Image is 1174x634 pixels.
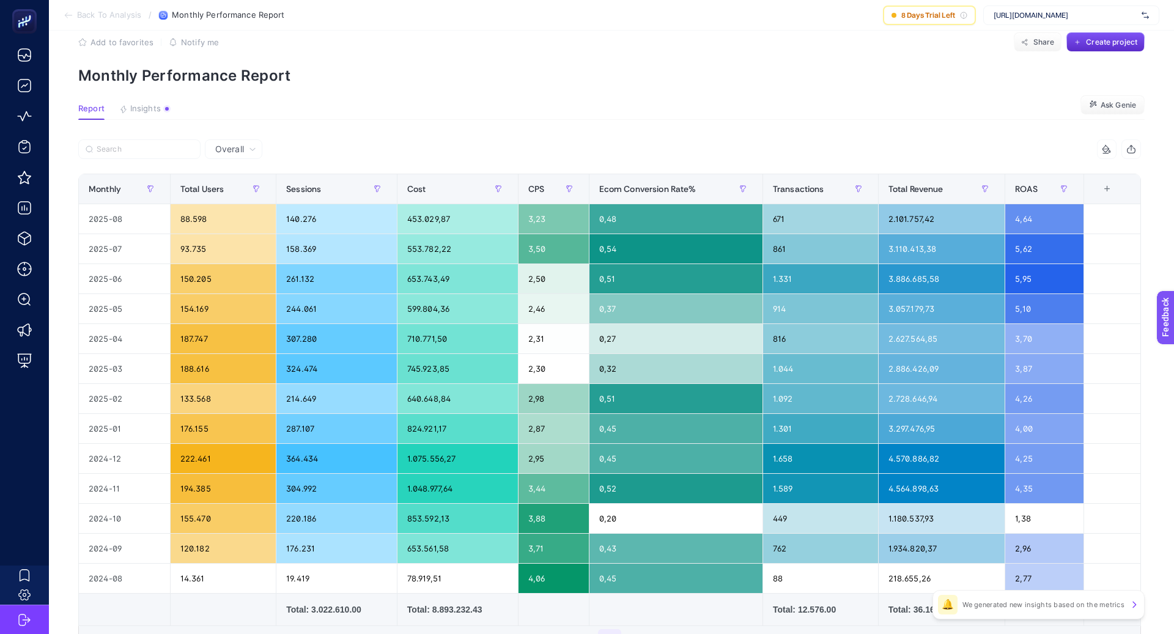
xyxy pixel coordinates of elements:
[171,324,276,353] div: 187.747
[1014,32,1061,52] button: Share
[879,474,1005,503] div: 4.564.898,63
[169,37,219,47] button: Notify me
[879,564,1005,593] div: 218.655,26
[519,264,589,293] div: 2,50
[79,474,170,503] div: 2024-11
[938,595,958,614] div: 🔔
[171,264,276,293] div: 150.205
[1101,100,1136,110] span: Ask Genie
[149,10,152,20] span: /
[397,564,518,593] div: 78.919,51
[589,294,762,323] div: 0,37
[397,444,518,473] div: 1.075.556,27
[763,474,878,503] div: 1.589
[589,264,762,293] div: 0,51
[519,324,589,353] div: 2,31
[215,143,244,155] span: Overall
[171,564,276,593] div: 14.361
[1005,294,1084,323] div: 5,10
[276,384,397,413] div: 214.649
[879,504,1005,533] div: 1.180.537,93
[79,324,170,353] div: 2025-04
[901,10,955,20] span: 8 Days Trial Left
[276,564,397,593] div: 19.419
[171,474,276,503] div: 194.385
[130,104,161,114] span: Insights
[879,384,1005,413] div: 2.728.646,94
[1005,204,1084,234] div: 4,64
[79,294,170,323] div: 2025-05
[994,10,1137,20] span: [URL][DOMAIN_NAME]
[78,104,105,114] span: Report
[763,534,878,563] div: 762
[78,67,1145,84] p: Monthly Performance Report
[180,184,224,194] span: Total Users
[1005,354,1084,383] div: 3,87
[171,204,276,234] div: 88.598
[7,4,46,13] span: Feedback
[763,564,878,593] div: 88
[888,603,995,616] div: Total: 36.165.949.95
[276,234,397,264] div: 158.369
[519,234,589,264] div: 3,50
[763,264,878,293] div: 1.331
[589,414,762,443] div: 0,45
[1005,414,1084,443] div: 4,00
[763,204,878,234] div: 671
[763,294,878,323] div: 914
[599,184,696,194] span: Ecom Conversion Rate%
[276,324,397,353] div: 307.280
[589,474,762,503] div: 0,52
[519,504,589,533] div: 3,88
[589,564,762,593] div: 0,45
[276,294,397,323] div: 244.061
[276,444,397,473] div: 364.434
[276,264,397,293] div: 261.132
[79,204,170,234] div: 2025-08
[286,603,387,616] div: Total: 3.022.610.00
[171,294,276,323] div: 154.169
[1005,564,1084,593] div: 2,77
[519,414,589,443] div: 2,87
[589,204,762,234] div: 0,48
[773,184,824,194] span: Transactions
[519,444,589,473] div: 2,95
[879,324,1005,353] div: 2.627.564,85
[171,504,276,533] div: 155.470
[397,504,518,533] div: 853.592,13
[1005,534,1084,563] div: 2,96
[172,10,284,20] span: Monthly Performance Report
[397,474,518,503] div: 1.048.977,64
[763,504,878,533] div: 449
[97,145,193,154] input: Search
[397,234,518,264] div: 553.782,22
[171,414,276,443] div: 176.155
[879,264,1005,293] div: 3.886.685,58
[519,534,589,563] div: 3,71
[171,444,276,473] div: 222.461
[519,204,589,234] div: 3,23
[1033,37,1055,47] span: Share
[397,324,518,353] div: 710.771,50
[519,564,589,593] div: 4,06
[276,414,397,443] div: 287.107
[879,204,1005,234] div: 2.101.757,42
[78,37,153,47] button: Add to favorites
[763,234,878,264] div: 861
[276,534,397,563] div: 176.231
[89,184,121,194] span: Monthly
[763,324,878,353] div: 816
[79,264,170,293] div: 2025-06
[879,414,1005,443] div: 3.297.476,95
[763,444,878,473] div: 1.658
[397,264,518,293] div: 653.743,49
[962,600,1124,610] p: We generated new insights based on the metrics
[763,354,878,383] div: 1.044
[589,444,762,473] div: 0,45
[397,384,518,413] div: 640.648,84
[589,234,762,264] div: 0,54
[1005,474,1084,503] div: 4,35
[397,414,518,443] div: 824.921,17
[1080,95,1145,115] button: Ask Genie
[79,564,170,593] div: 2024-08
